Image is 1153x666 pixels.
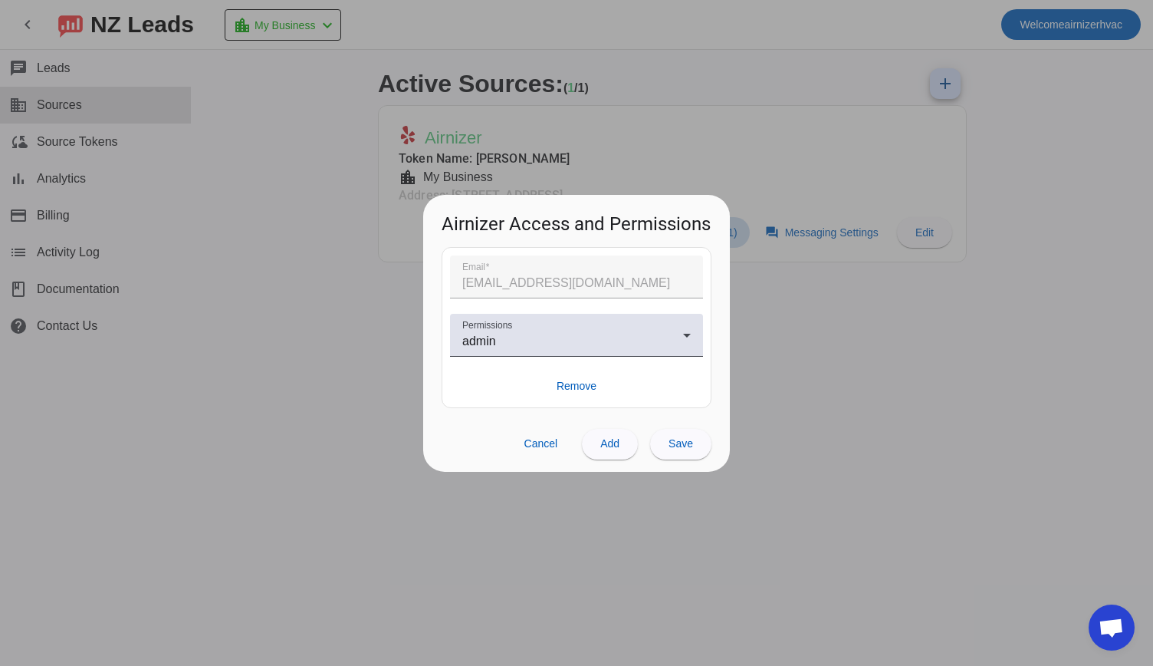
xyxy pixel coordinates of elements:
button: Save [650,429,711,460]
div: Open chat [1089,605,1135,651]
span: Cancel [524,437,558,450]
span: admin [462,335,496,348]
mat-label: Email [462,262,485,272]
button: Cancel [512,429,570,460]
button: Remove [450,372,703,400]
span: Save [668,437,693,450]
span: Remove [557,378,596,394]
span: Add [600,437,619,450]
button: Add [582,429,638,460]
mat-label: Permissions [462,320,512,330]
h1: Airnizer Access and Permissions [423,195,730,246]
